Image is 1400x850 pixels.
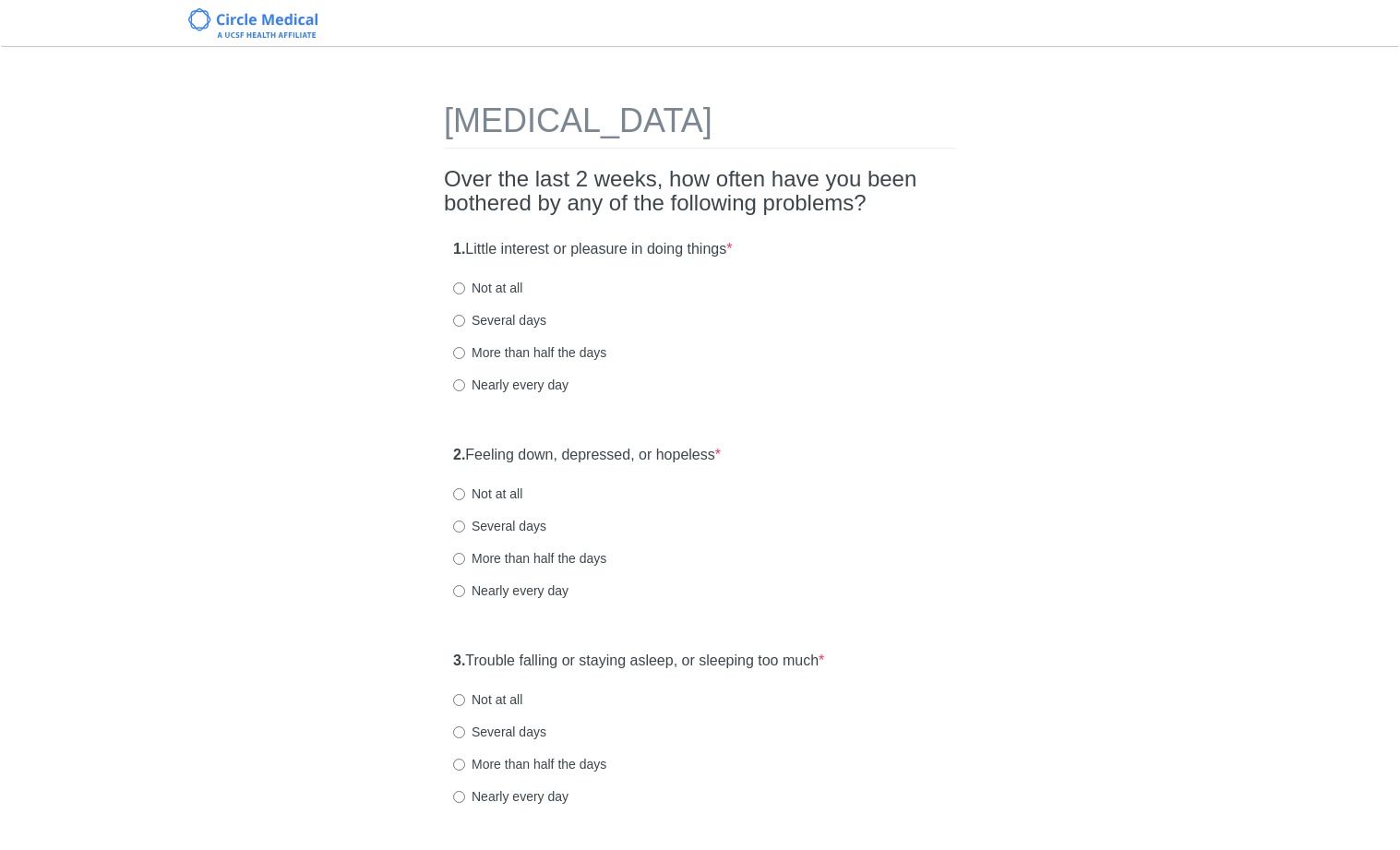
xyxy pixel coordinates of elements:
[453,553,465,565] input: More than half the days
[453,343,606,362] label: More than half the days
[453,759,465,771] input: More than half the days
[453,694,465,706] input: Not at all
[453,791,465,803] input: Nearly every day
[453,239,732,260] label: Little interest or pleasure in doing things
[453,723,546,741] label: Several days
[453,787,568,806] label: Nearly every day
[453,379,465,391] input: Nearly every day
[444,102,956,149] h1: [MEDICAL_DATA]
[453,517,546,535] label: Several days
[453,755,606,773] label: More than half the days
[453,726,465,738] input: Several days
[453,581,568,600] label: Nearly every day
[453,651,824,672] label: Trouble falling or staying asleep, or sleeping too much
[453,488,465,500] input: Not at all
[453,376,568,394] label: Nearly every day
[444,167,956,216] h2: Over the last 2 weeks, how often have you been bothered by any of the following problems?
[453,311,546,329] label: Several days
[453,485,522,503] label: Not at all
[188,8,318,38] img: Circle Medical Logo
[453,652,465,668] strong: 3.
[453,279,522,297] label: Not at all
[453,549,606,568] label: More than half the days
[453,585,465,597] input: Nearly every day
[453,521,465,533] input: Several days
[453,282,465,294] input: Not at all
[453,347,465,359] input: More than half the days
[453,690,522,709] label: Not at all
[453,241,465,257] strong: 1.
[453,447,465,462] strong: 2.
[453,315,465,327] input: Several days
[453,445,721,466] label: Feeling down, depressed, or hopeless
